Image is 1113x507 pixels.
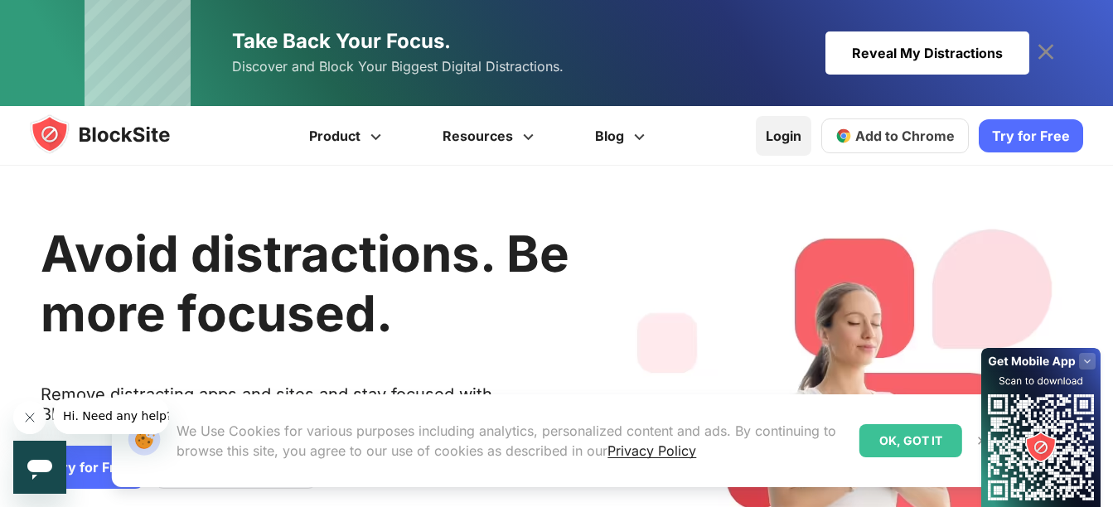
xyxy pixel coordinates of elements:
a: Privacy Policy [607,442,696,459]
p: We Use Cookies for various purposes including analytics, personalized content and ads. By continu... [177,421,845,461]
img: blocksite-icon.5d769676.svg [30,114,202,154]
a: Resources [414,106,567,166]
a: Try for Free [979,119,1083,152]
div: OK, GOT IT [859,424,962,457]
button: Close [971,430,993,451]
span: Hi. Need any help? [10,12,119,25]
a: Product [281,106,414,166]
span: Add to Chrome [855,128,955,144]
img: chrome-icon.svg [835,128,852,144]
text: Remove distracting apps and sites and stay focused with BlockSite [41,384,569,437]
span: Take Back Your Focus. [232,29,451,53]
iframe: Message from company [53,398,169,434]
a: Login [756,116,811,156]
h1: Avoid distractions. Be more focused. [41,224,569,343]
span: Discover and Block Your Biggest Digital Distractions. [232,55,564,79]
a: Blog [567,106,678,166]
iframe: Button to launch messaging window [13,441,66,494]
div: Reveal My Distractions [825,31,1029,75]
a: Add to Chrome [821,118,969,153]
iframe: Close message [13,401,46,434]
img: Close [975,434,989,447]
